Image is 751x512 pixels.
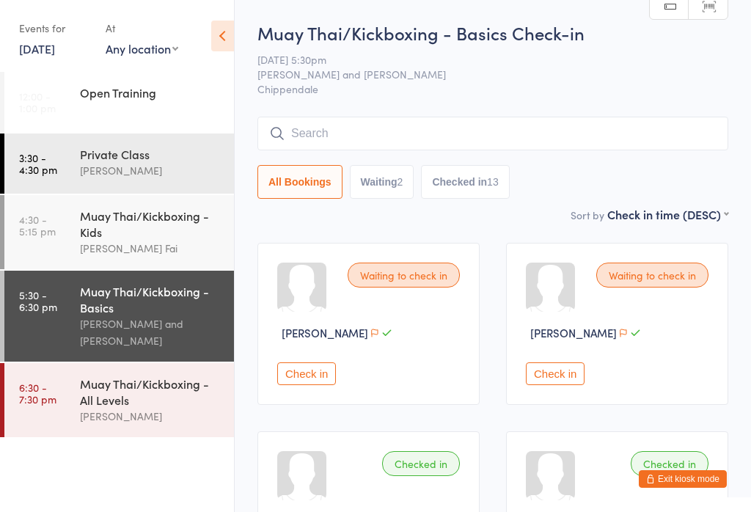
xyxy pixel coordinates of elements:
[631,451,708,476] div: Checked in
[257,117,728,150] input: Search
[19,152,57,175] time: 3:30 - 4:30 pm
[257,81,728,96] span: Chippendale
[277,362,336,385] button: Check in
[4,271,234,362] a: 5:30 -6:30 pmMuay Thai/Kickboxing - Basics[PERSON_NAME] and [PERSON_NAME]
[348,263,460,288] div: Waiting to check in
[106,40,178,56] div: Any location
[257,21,728,45] h2: Muay Thai/Kickboxing - Basics Check-in
[80,208,221,240] div: Muay Thai/Kickboxing - Kids
[571,208,604,222] label: Sort by
[530,325,617,340] span: [PERSON_NAME]
[80,315,221,349] div: [PERSON_NAME] and [PERSON_NAME]
[19,289,57,312] time: 5:30 - 6:30 pm
[639,470,727,488] button: Exit kiosk mode
[607,206,728,222] div: Check in time (DESC)
[80,376,221,408] div: Muay Thai/Kickboxing - All Levels
[257,165,342,199] button: All Bookings
[4,72,234,132] a: 12:00 -1:00 pmOpen Training
[80,283,221,315] div: Muay Thai/Kickboxing - Basics
[19,40,55,56] a: [DATE]
[80,84,221,100] div: Open Training
[421,165,509,199] button: Checked in13
[526,362,585,385] button: Check in
[4,363,234,437] a: 6:30 -7:30 pmMuay Thai/Kickboxing - All Levels[PERSON_NAME]
[80,408,221,425] div: [PERSON_NAME]
[350,165,414,199] button: Waiting2
[106,16,178,40] div: At
[257,52,706,67] span: [DATE] 5:30pm
[4,134,234,194] a: 3:30 -4:30 pmPrivate Class[PERSON_NAME]
[19,90,56,114] time: 12:00 - 1:00 pm
[398,176,403,188] div: 2
[257,67,706,81] span: [PERSON_NAME] and [PERSON_NAME]
[596,263,708,288] div: Waiting to check in
[19,381,56,405] time: 6:30 - 7:30 pm
[282,325,368,340] span: [PERSON_NAME]
[19,213,56,237] time: 4:30 - 5:15 pm
[19,16,91,40] div: Events for
[382,451,460,476] div: Checked in
[80,240,221,257] div: [PERSON_NAME] Fai
[487,176,499,188] div: 13
[4,195,234,269] a: 4:30 -5:15 pmMuay Thai/Kickboxing - Kids[PERSON_NAME] Fai
[80,162,221,179] div: [PERSON_NAME]
[80,146,221,162] div: Private Class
